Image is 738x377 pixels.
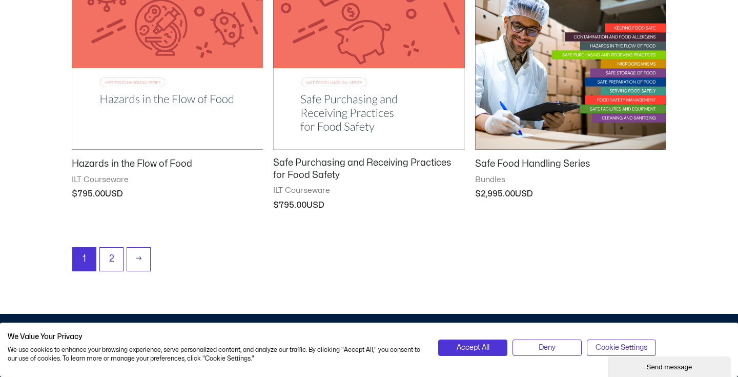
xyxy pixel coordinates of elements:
[596,342,647,353] span: Cookie Settings
[475,158,666,170] h2: Safe Food Handling Series
[475,190,515,198] bdi: 2,995.00
[475,190,481,198] span: $
[100,248,123,271] a: Page 2
[72,158,263,174] a: Hazards in the Flow of Food
[587,340,656,356] button: Adjust cookie preferences
[512,340,582,356] button: Deny all cookies
[475,175,666,185] span: Bundles
[273,201,279,209] span: $
[273,201,306,209] bdi: 795.00
[73,248,96,271] span: Page 1
[127,248,150,271] a: →
[273,186,464,196] span: ILT Courseware
[72,190,77,198] span: $
[539,342,556,353] span: Deny
[273,157,464,181] h2: Safe Purchasing and Receiving Practices for Food Safety
[8,332,423,342] h2: We Value Your Privacy
[438,340,507,356] button: Accept all cookies
[8,346,423,363] p: We use cookies to enhance your browsing experience, serve personalized content, and analyze our t...
[457,342,489,353] span: Accept All
[72,247,666,276] nav: Product Pagination
[72,190,105,198] bdi: 795.00
[72,158,263,170] h2: Hazards in the Flow of Food
[72,175,263,185] span: ILT Courseware
[608,354,733,377] iframe: chat widget
[475,158,666,174] a: Safe Food Handling Series
[273,157,464,186] a: Safe Purchasing and Receiving Practices for Food Safety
